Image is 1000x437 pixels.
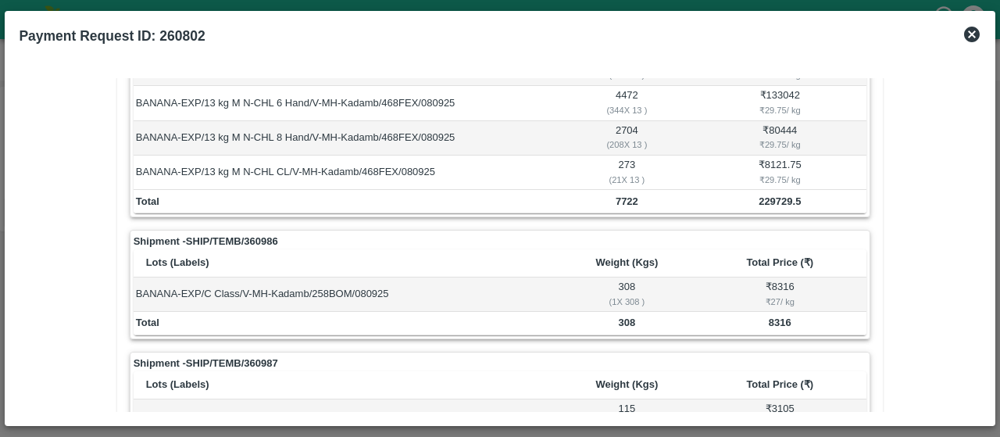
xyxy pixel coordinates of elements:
[134,121,561,156] td: BANANA-EXP/13 kg M N-CHL 8 Hand/V-MH-Kadamb/468FEX/080925
[561,86,694,120] td: 4472
[746,256,813,268] b: Total Price (₹)
[134,356,278,371] strong: Shipment - SHIP/TEMB/360987
[561,399,694,434] td: 115
[136,317,159,328] b: Total
[19,28,205,44] b: Payment Request ID: 260802
[619,317,636,328] b: 308
[563,295,691,309] div: ( 1 X 308 )
[769,317,791,328] b: 8316
[134,86,561,120] td: BANANA-EXP/13 kg M N-CHL 6 Hand/V-MH-Kadamb/468FEX/080925
[134,234,278,249] strong: Shipment - SHIP/TEMB/360986
[695,173,864,187] div: ₹ 29.75 / kg
[561,278,694,312] td: 308
[136,195,159,207] b: Total
[563,138,691,152] div: ( 208 X 13 )
[595,378,658,390] b: Weight (Kgs)
[693,121,866,156] td: ₹ 80444
[746,378,813,390] b: Total Price (₹)
[695,138,864,152] div: ₹ 29.75 / kg
[146,378,209,390] b: Lots (Labels)
[695,103,864,117] div: ₹ 29.75 / kg
[134,399,561,434] td: BANANA-EXP/PHR Kg/V-MH-Kadamb/258BOM/080925
[693,86,866,120] td: ₹ 133042
[561,121,694,156] td: 2704
[693,156,866,190] td: ₹ 8121.75
[563,103,691,117] div: ( 344 X 13 )
[134,156,561,190] td: BANANA-EXP/13 kg M N-CHL CL/V-MH-Kadamb/468FEX/080925
[563,173,691,187] div: ( 21 X 13 )
[759,195,801,207] b: 229729.5
[695,295,864,309] div: ₹ 27 / kg
[134,278,561,312] td: BANANA-EXP/C Class/V-MH-Kadamb/258BOM/080925
[561,156,694,190] td: 273
[595,256,658,268] b: Weight (Kgs)
[693,278,866,312] td: ₹ 8316
[693,399,866,434] td: ₹ 3105
[146,256,209,268] b: Lots (Labels)
[616,195,638,207] b: 7722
